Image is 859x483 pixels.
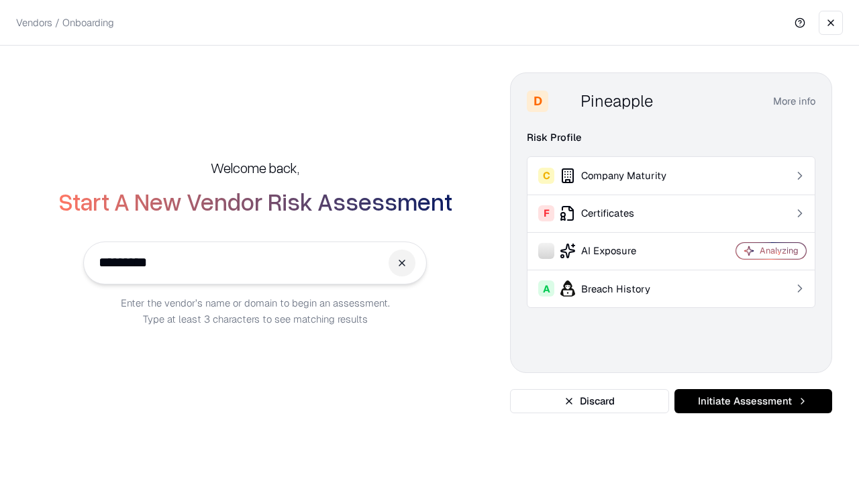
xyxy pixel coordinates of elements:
[510,389,669,413] button: Discard
[121,295,390,327] p: Enter the vendor’s name or domain to begin an assessment. Type at least 3 characters to see match...
[58,188,452,215] h2: Start A New Vendor Risk Assessment
[674,389,832,413] button: Initiate Assessment
[527,91,548,112] div: D
[538,168,698,184] div: Company Maturity
[16,15,114,30] p: Vendors / Onboarding
[538,205,554,221] div: F
[538,168,554,184] div: C
[554,91,575,112] img: Pineapple
[538,280,698,297] div: Breach History
[538,280,554,297] div: A
[527,129,815,146] div: Risk Profile
[211,158,299,177] h5: Welcome back,
[773,89,815,113] button: More info
[760,245,799,256] div: Analyzing
[580,91,653,112] div: Pineapple
[538,243,698,259] div: AI Exposure
[538,205,698,221] div: Certificates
